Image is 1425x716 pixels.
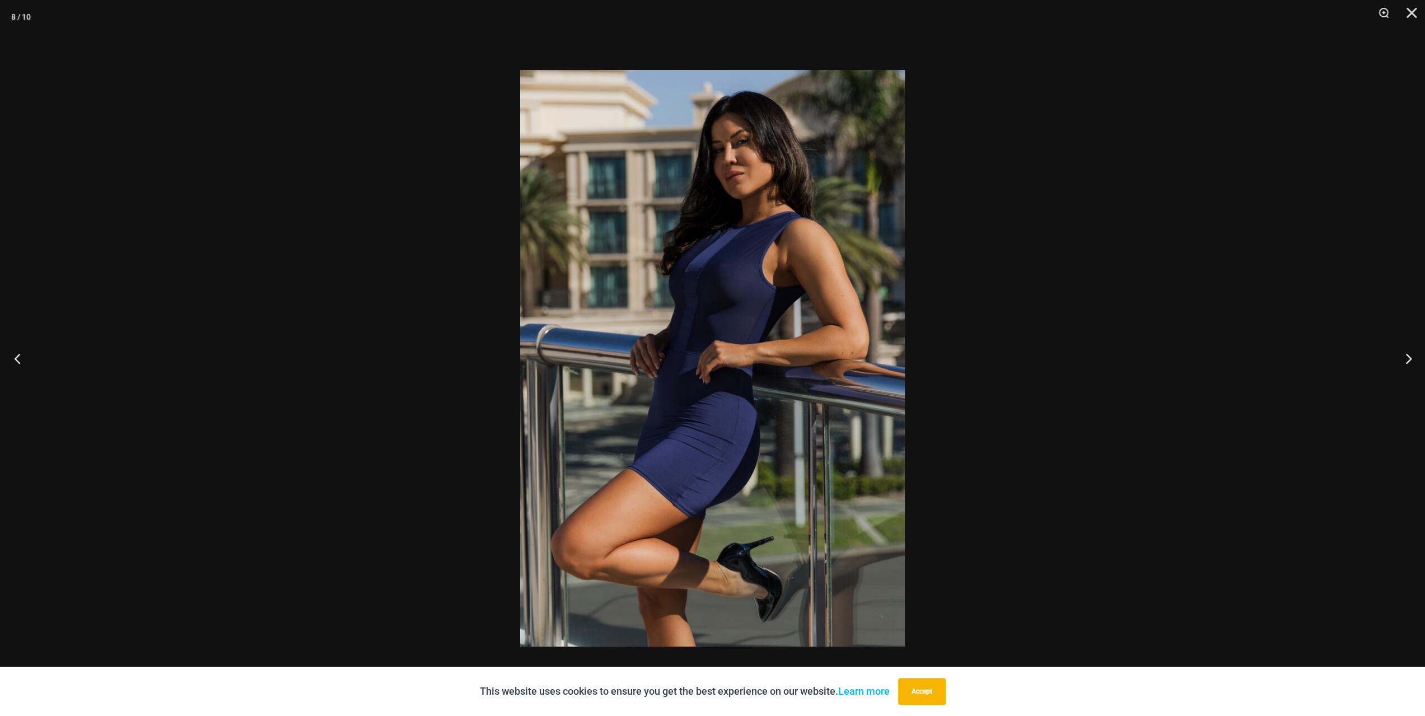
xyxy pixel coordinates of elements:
[838,685,890,697] a: Learn more
[898,678,946,705] button: Accept
[480,683,890,700] p: This website uses cookies to ensure you get the best experience on our website.
[1383,330,1425,386] button: Next
[520,70,905,647] img: Desire Me Navy 5192 Dress 13
[11,8,31,25] div: 8 / 10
